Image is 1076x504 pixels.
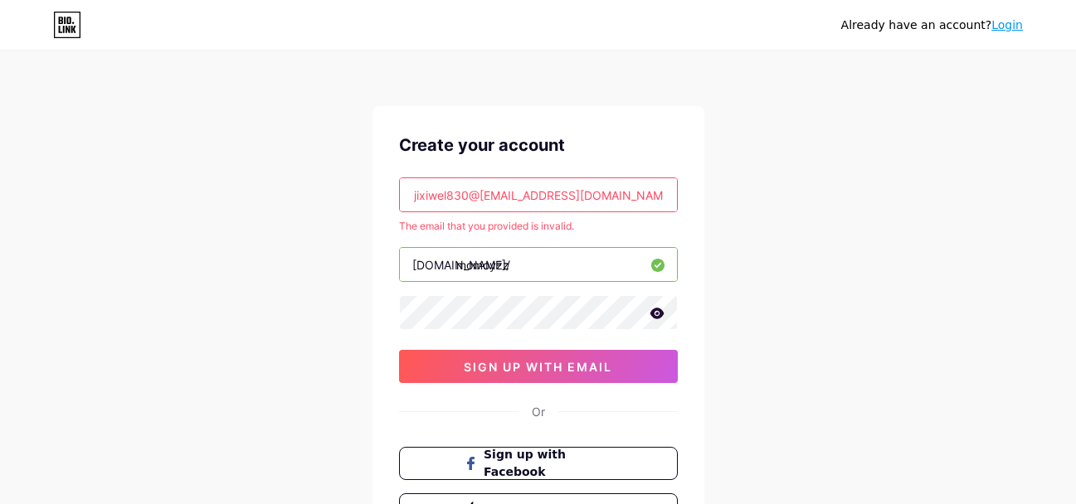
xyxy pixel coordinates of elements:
[399,219,678,234] div: The email that you provided is invalid.
[412,256,510,274] div: [DOMAIN_NAME]/
[400,178,677,211] input: Email
[484,446,612,481] span: Sign up with Facebook
[532,403,545,420] div: Or
[841,17,1023,34] div: Already have an account?
[399,447,678,480] button: Sign up with Facebook
[991,18,1023,31] a: Login
[400,248,677,281] input: username
[399,350,678,383] button: sign up with email
[464,360,612,374] span: sign up with email
[399,133,678,157] div: Create your account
